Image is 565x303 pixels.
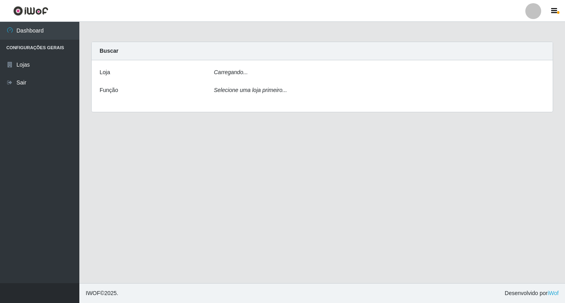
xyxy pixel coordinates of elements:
[548,290,559,296] a: iWof
[214,69,248,75] i: Carregando...
[86,289,118,297] span: © 2025 .
[214,87,287,93] i: Selecione uma loja primeiro...
[86,290,100,296] span: IWOF
[13,6,48,16] img: CoreUI Logo
[100,48,118,54] strong: Buscar
[100,68,110,77] label: Loja
[100,86,118,94] label: Função
[505,289,559,297] span: Desenvolvido por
